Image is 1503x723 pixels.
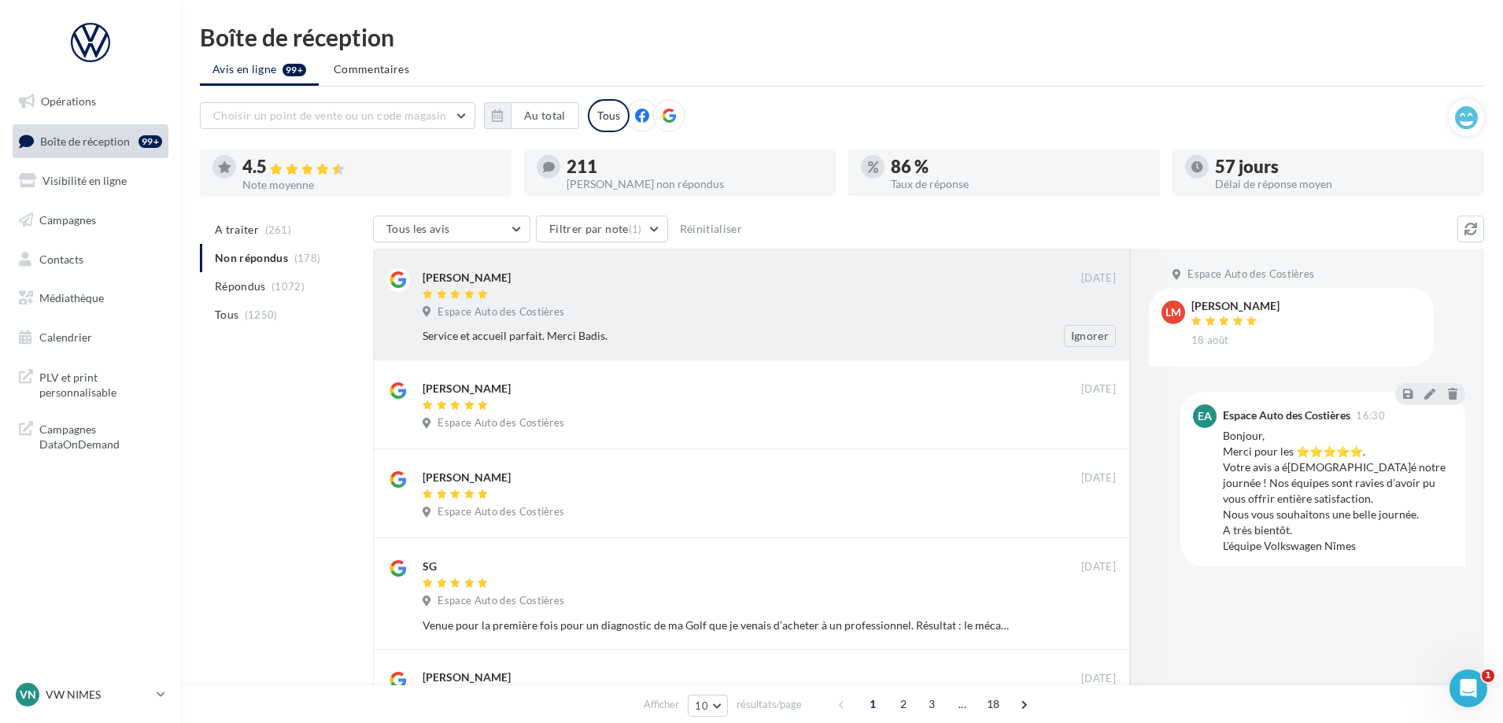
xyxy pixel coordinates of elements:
a: Médiathèque [9,282,172,315]
span: Campagnes DataOnDemand [39,419,162,452]
a: Visibilité en ligne [9,164,172,197]
span: PLV et print personnalisable [39,367,162,400]
a: Boîte de réception99+ [9,124,172,158]
div: [PERSON_NAME] [423,381,511,397]
div: Délai de réponse moyen [1215,179,1472,190]
span: Opérations [41,94,96,108]
span: Calendrier [39,330,92,344]
span: Afficher [644,697,679,712]
span: Répondus [215,279,266,294]
a: Contacts [9,243,172,276]
div: Bonjour, Merci pour les ⭐⭐⭐⭐⭐. Votre avis a é[DEMOGRAPHIC_DATA]é notre journée ! Nos équipes sont... [1223,428,1453,554]
span: Choisir un point de vente ou un code magasin [213,109,446,122]
div: 4.5 [242,158,499,176]
span: 16:30 [1356,411,1385,421]
span: [DATE] [1081,382,1116,397]
a: Calendrier [9,321,172,354]
div: Boîte de réception [200,25,1484,49]
div: [PERSON_NAME] [423,270,511,286]
span: A traiter [215,222,259,238]
button: Au total [511,102,579,129]
div: Espace Auto des Costières [1223,410,1350,421]
button: Au total [484,102,579,129]
span: [DATE] [1081,471,1116,485]
span: 18 [980,692,1006,717]
a: Campagnes [9,204,172,237]
span: résultats/page [737,697,802,712]
span: Tous les avis [386,222,450,235]
div: Note moyenne [242,179,499,190]
div: Tous [588,99,630,132]
div: [PERSON_NAME] [423,670,511,685]
p: VW NIMES [46,687,150,703]
iframe: Intercom live chat [1449,670,1487,707]
span: EA [1198,408,1212,424]
button: Ignorer [1064,325,1116,347]
div: SG [423,559,437,574]
span: 3 [919,692,944,717]
span: ... [950,692,975,717]
span: 18 août [1191,334,1228,348]
span: 1 [1482,670,1494,682]
button: Filtrer par note(1) [536,216,668,242]
span: Campagnes [39,213,96,227]
button: Tous les avis [373,216,530,242]
span: Boîte de réception [40,134,130,147]
span: (1) [629,223,642,235]
span: [DATE] [1081,560,1116,574]
div: [PERSON_NAME] [423,470,511,485]
span: [DATE] [1081,672,1116,686]
span: (1250) [245,308,278,321]
span: (1072) [271,280,305,293]
button: Choisir un point de vente ou un code magasin [200,102,475,129]
div: 99+ [138,135,162,148]
span: 10 [695,699,708,712]
div: 211 [567,158,823,175]
span: 1 [860,692,885,717]
span: Commentaires [334,61,409,77]
a: VN VW NIMES [13,680,168,710]
span: Médiathèque [39,291,104,304]
span: Espace Auto des Costières [438,416,564,430]
span: 2 [891,692,916,717]
div: Service et accueil parfait. Merci Badis. [423,328,1014,344]
button: Réinitialiser [674,219,749,238]
button: 10 [688,695,728,717]
div: 86 % [891,158,1147,175]
span: VN [20,687,36,703]
div: Taux de réponse [891,179,1147,190]
div: 57 jours [1215,158,1472,175]
div: [PERSON_NAME] [1191,301,1280,312]
span: Espace Auto des Costières [1187,267,1314,282]
span: (261) [265,223,292,236]
span: Espace Auto des Costières [438,305,564,319]
span: lm [1165,304,1181,320]
a: Opérations [9,85,172,118]
span: Tous [215,307,238,323]
span: Espace Auto des Costières [438,505,564,519]
span: Visibilité en ligne [42,174,127,187]
a: Campagnes DataOnDemand [9,412,172,459]
span: [DATE] [1081,271,1116,286]
span: Espace Auto des Costières [438,594,564,608]
div: [PERSON_NAME] non répondus [567,179,823,190]
span: Contacts [39,252,83,265]
div: Venue pour la première fois pour un diagnostic de ma Golf que je venais d’acheter à un profession... [423,618,1014,633]
a: PLV et print personnalisable [9,360,172,407]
